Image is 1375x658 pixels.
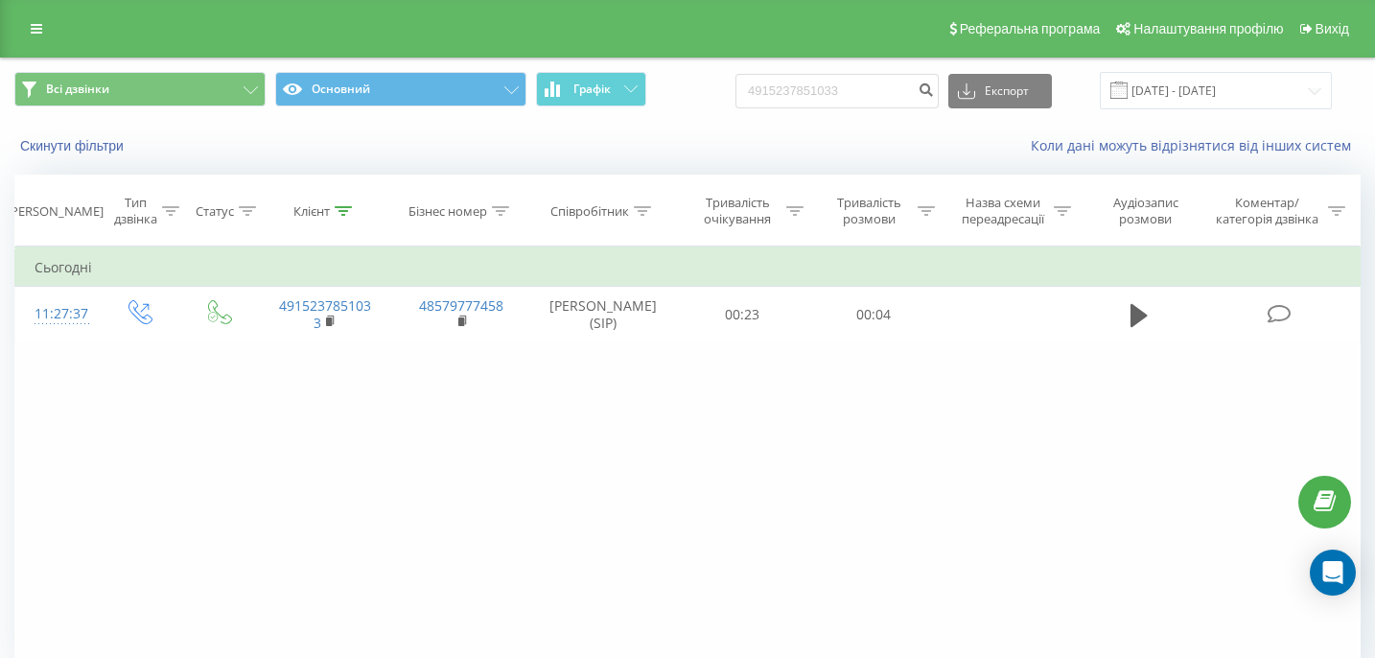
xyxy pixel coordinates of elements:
[1133,21,1283,36] span: Налаштування профілю
[960,21,1101,36] span: Реферальна програма
[293,203,330,220] div: Клієнт
[15,248,1361,287] td: Сьогодні
[408,203,487,220] div: Бізнес номер
[529,287,676,342] td: [PERSON_NAME] (SIP)
[196,203,234,220] div: Статус
[694,195,781,227] div: Тривалість очікування
[14,72,266,106] button: Всі дзвінки
[46,82,109,97] span: Всі дзвінки
[677,287,808,342] td: 00:23
[735,74,939,108] input: Пошук за номером
[948,74,1052,108] button: Експорт
[35,295,80,333] div: 11:27:37
[573,82,611,96] span: Графік
[1211,195,1323,227] div: Коментар/категорія дзвінка
[1316,21,1349,36] span: Вихід
[1310,550,1356,596] div: Open Intercom Messenger
[957,195,1050,227] div: Назва схеми переадресації
[1031,136,1361,154] a: Коли дані можуть відрізнятися вiд інших систем
[7,203,104,220] div: [PERSON_NAME]
[1093,195,1198,227] div: Аудіозапис розмови
[536,72,646,106] button: Графік
[114,195,157,227] div: Тип дзвінка
[550,203,629,220] div: Співробітник
[419,296,503,315] a: 48579777458
[808,287,940,342] td: 00:04
[275,72,526,106] button: Основний
[279,296,371,332] a: 4915237851033
[14,137,133,154] button: Скинути фільтри
[826,195,913,227] div: Тривалість розмови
